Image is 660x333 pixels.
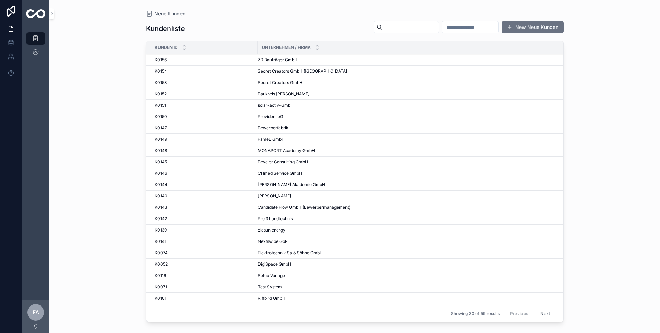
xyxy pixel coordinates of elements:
span: K0071 [155,284,167,290]
a: Preiß Landtechnik [258,216,555,222]
span: Riffbird GmbH [258,296,285,301]
span: K0148 [155,148,167,153]
span: K0101 [155,296,166,301]
span: Baukreis [PERSON_NAME] [258,91,309,97]
span: K0140 [155,193,167,199]
span: Unternehmen / Firma [262,45,311,50]
a: K0052 [155,261,254,267]
span: K0149 [155,137,167,142]
span: clasun energy [258,227,285,233]
span: K0143 [155,205,167,210]
button: Next [536,308,555,319]
a: CHmed Service GmbH [258,171,555,176]
span: FA [33,308,39,316]
a: K0143 [155,205,254,210]
a: Test System [258,284,555,290]
a: Baukreis [PERSON_NAME] [258,91,555,97]
a: 7D Bauträger GmbH [258,57,555,63]
span: Elektrotechnik Sa & Söhne GmbH [258,250,323,256]
a: Riffbird GmbH [258,296,555,301]
span: K0139 [155,227,167,233]
a: K0116 [155,273,254,278]
span: 7D Bauträger GmbH [258,57,297,63]
a: K0142 [155,216,254,222]
a: K0154 [155,68,254,74]
span: K0151 [155,103,166,108]
a: K0101 [155,296,254,301]
a: K0156 [155,57,254,63]
span: DigiSpace GmbH [258,261,291,267]
a: Secret Creators GmbH ([GEOGRAPHIC_DATA]) [258,68,555,74]
span: Bewerberfabrik [258,125,288,131]
a: [PERSON_NAME] [258,193,555,199]
span: [PERSON_NAME] [258,193,291,199]
a: K0141 [155,239,254,244]
span: K0141 [155,239,166,244]
span: K0052 [155,261,168,267]
span: Setup Vorlage [258,273,285,278]
span: Preiß Landtechnik [258,216,293,222]
span: K0156 [155,57,167,63]
a: Neue Kunden [146,10,185,17]
span: K0116 [155,273,166,278]
span: Secret Creators GmbH [258,80,302,85]
span: Test System [258,284,282,290]
a: solar-activ-GmbH [258,103,555,108]
a: Setup Vorlage [258,273,555,278]
a: Beyeler Consulting GmbH [258,159,555,165]
a: K0150 [155,114,254,119]
span: K0153 [155,80,167,85]
a: K0145 [155,159,254,165]
span: CHmed Service GmbH [258,171,302,176]
a: Provident eG [258,114,555,119]
span: Provident eG [258,114,283,119]
div: scrollable content [22,28,49,67]
a: K0151 [155,103,254,108]
a: [PERSON_NAME] Akademie GmbH [258,182,555,187]
h1: Kundenliste [146,24,185,33]
span: solar-activ-GmbH [258,103,294,108]
img: App logo [26,9,45,18]
span: MONAPORT Academy GmbH [258,148,315,153]
a: MONAPORT Academy GmbH [258,148,555,153]
span: K0154 [155,68,167,74]
a: Candidate Flow GmbH (Bewerbermanagement) [258,205,555,210]
span: Secret Creators GmbH ([GEOGRAPHIC_DATA]) [258,68,349,74]
a: clasun energy [258,227,555,233]
a: Secret Creators GmbH [258,80,555,85]
a: K0071 [155,284,254,290]
a: K0139 [155,227,254,233]
a: K0152 [155,91,254,97]
span: K0142 [155,216,167,222]
a: K0140 [155,193,254,199]
span: Beyeler Consulting GmbH [258,159,308,165]
a: K0144 [155,182,254,187]
a: Bewerberfabrik [258,125,555,131]
a: K0149 [155,137,254,142]
a: DigiSpace GmbH [258,261,555,267]
span: Kunden ID [155,45,178,50]
a: K0074 [155,250,254,256]
span: [PERSON_NAME] Akademie GmbH [258,182,325,187]
a: K0147 [155,125,254,131]
span: K0150 [155,114,167,119]
span: Nextswipe GbR [258,239,288,244]
a: K0146 [155,171,254,176]
a: Nextswipe GbR [258,239,555,244]
span: K0146 [155,171,167,176]
a: Elektrotechnik Sa & Söhne GmbH [258,250,555,256]
span: Showing 30 of 59 results [451,311,500,316]
span: K0144 [155,182,167,187]
span: FameL GmbH [258,137,285,142]
span: Candidate Flow GmbH (Bewerbermanagement) [258,205,350,210]
button: New Neue Kunden [502,21,564,33]
a: K0148 [155,148,254,153]
span: K0145 [155,159,167,165]
span: K0147 [155,125,167,131]
a: FameL GmbH [258,137,555,142]
span: K0152 [155,91,167,97]
span: K0074 [155,250,168,256]
span: Neue Kunden [154,10,185,17]
a: K0153 [155,80,254,85]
